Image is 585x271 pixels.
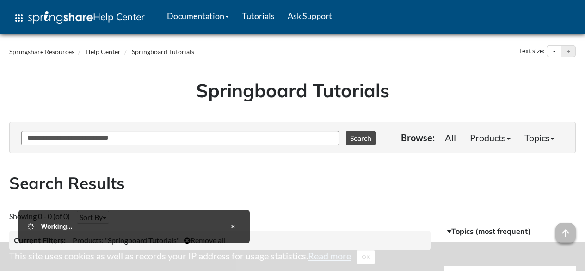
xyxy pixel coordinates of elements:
[132,48,194,56] a: Springboard Tutorials
[555,224,576,235] a: arrow_upward
[444,223,576,240] button: Topics (most frequent)
[517,45,547,57] div: Text size:
[13,13,25,24] span: apps
[235,4,281,27] a: Tutorials
[160,4,235,27] a: Documentation
[281,4,339,27] a: Ask Support
[561,46,575,57] button: Increase text size
[86,48,121,56] a: Help Center
[28,11,93,24] img: Springshare
[226,219,240,234] button: Close
[555,223,576,243] span: arrow_upward
[463,128,517,147] a: Products
[41,223,72,230] span: Working...
[438,128,463,147] a: All
[9,212,70,221] span: Showing 0 - 0 (of 0)
[93,11,145,23] span: Help Center
[16,77,569,103] h1: Springboard Tutorials
[517,128,561,147] a: Topics
[7,4,151,32] a: apps Help Center
[401,131,435,144] p: Browse:
[9,48,74,56] a: Springshare Resources
[547,46,561,57] button: Decrease text size
[14,235,66,246] h3: Current Filters
[9,172,576,195] h2: Search Results
[346,131,376,145] button: Search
